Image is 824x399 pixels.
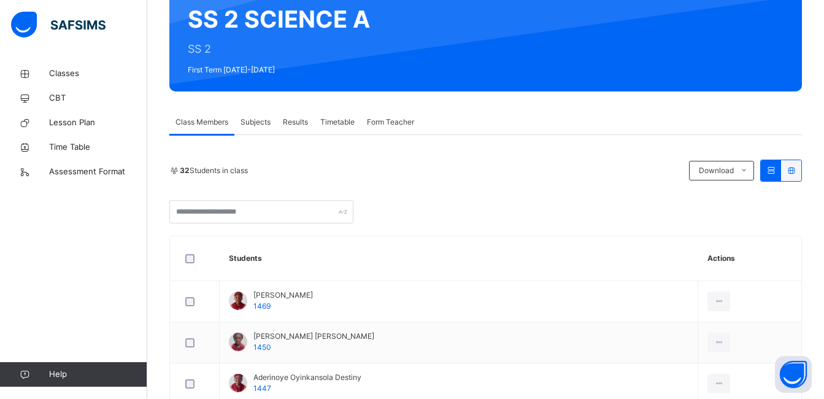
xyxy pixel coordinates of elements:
span: 1469 [253,301,271,311]
span: CBT [49,92,147,104]
span: Students in class [180,165,248,176]
button: Open asap [775,356,812,393]
span: First Term [DATE]-[DATE] [188,64,370,76]
span: [PERSON_NAME] [PERSON_NAME] [253,331,374,342]
span: Download [699,165,734,176]
span: Assessment Format [49,166,147,178]
span: Lesson Plan [49,117,147,129]
span: Classes [49,68,147,80]
span: Results [283,117,308,128]
img: safsims [11,12,106,37]
span: Time Table [49,141,147,153]
span: Class Members [175,117,228,128]
span: Help [49,368,147,381]
th: Actions [698,236,801,281]
span: 1447 [253,384,271,393]
span: 1450 [253,343,271,352]
b: 32 [180,166,190,175]
span: Form Teacher [367,117,414,128]
span: Timetable [320,117,355,128]
span: Subjects [241,117,271,128]
span: [PERSON_NAME] [253,290,313,301]
th: Students [220,236,698,281]
span: Aderinoye Oyinkansola Destiny [253,372,361,383]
